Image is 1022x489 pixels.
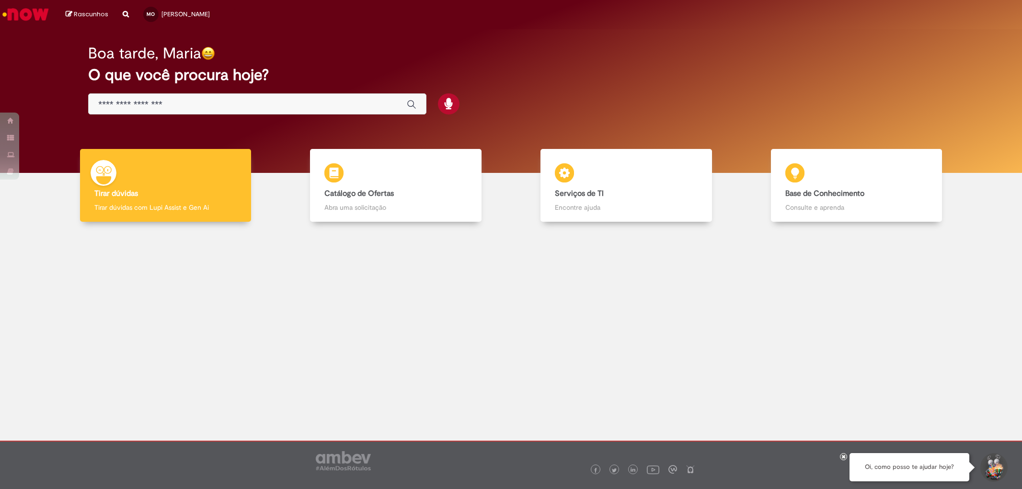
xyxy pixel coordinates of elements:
span: [PERSON_NAME] [161,10,210,18]
b: Catálogo de Ofertas [324,189,394,198]
p: Consulte e aprenda [785,203,928,212]
b: Base de Conhecimento [785,189,864,198]
img: happy-face.png [201,46,215,60]
h2: O que você procura hoje? [88,67,933,83]
a: Base de Conhecimento Consulte e aprenda [741,149,972,222]
img: logo_footer_facebook.png [593,468,598,473]
p: Abra uma solicitação [324,203,467,212]
b: Tirar dúvidas [94,189,138,198]
img: logo_footer_naosei.png [686,465,695,474]
img: ServiceNow [1,5,50,24]
span: MO [147,11,155,17]
b: Serviços de TI [555,189,604,198]
a: Rascunhos [66,10,108,19]
a: Catálogo de Ofertas Abra uma solicitação [281,149,511,222]
a: Serviços de TI Encontre ajuda [511,149,742,222]
button: Iniciar Conversa de Suporte [979,453,1008,482]
h2: Boa tarde, Maria [88,45,201,62]
a: Tirar dúvidas Tirar dúvidas com Lupi Assist e Gen Ai [50,149,281,222]
img: logo_footer_workplace.png [668,465,677,474]
p: Encontre ajuda [555,203,697,212]
img: logo_footer_linkedin.png [631,467,635,473]
img: logo_footer_twitter.png [612,468,617,473]
p: Tirar dúvidas com Lupi Assist e Gen Ai [94,203,237,212]
img: logo_footer_ambev_rotulo_gray.png [316,451,371,470]
img: logo_footer_youtube.png [647,463,659,476]
div: Oi, como posso te ajudar hoje? [850,453,969,481]
span: Rascunhos [74,10,108,19]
